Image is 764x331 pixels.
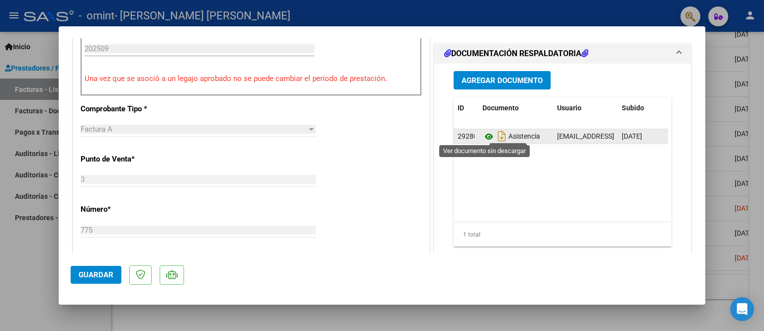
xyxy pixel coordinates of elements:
span: Subido [622,104,644,112]
span: 29280 [458,132,477,140]
p: Número [81,204,183,215]
datatable-header-cell: Usuario [553,97,618,119]
span: Documento [482,104,519,112]
span: Usuario [557,104,581,112]
span: Factura A [81,125,112,134]
button: Agregar Documento [454,71,551,89]
span: Asistencia [482,133,540,141]
span: [EMAIL_ADDRESS][DOMAIN_NAME] - [PERSON_NAME] [557,132,726,140]
p: Comprobante Tipo * [81,103,183,115]
span: Agregar Documento [462,76,543,85]
datatable-header-cell: ID [454,97,478,119]
div: Open Intercom Messenger [730,297,754,321]
datatable-header-cell: Documento [478,97,553,119]
mat-expansion-panel-header: DOCUMENTACIÓN RESPALDATORIA [434,44,691,64]
span: [DATE] [622,132,642,140]
p: Punto de Venta [81,154,183,165]
datatable-header-cell: Acción [668,97,717,119]
span: ID [458,104,464,112]
i: Descargar documento [495,128,508,144]
span: Guardar [79,270,113,279]
div: 1 total [454,222,671,247]
p: Una vez que se asoció a un legajo aprobado no se puede cambiar el período de prestación. [85,73,418,84]
datatable-header-cell: Subido [618,97,668,119]
h1: DOCUMENTACIÓN RESPALDATORIA [444,48,588,60]
div: DOCUMENTACIÓN RESPALDATORIA [434,64,691,270]
button: Guardar [71,266,121,284]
